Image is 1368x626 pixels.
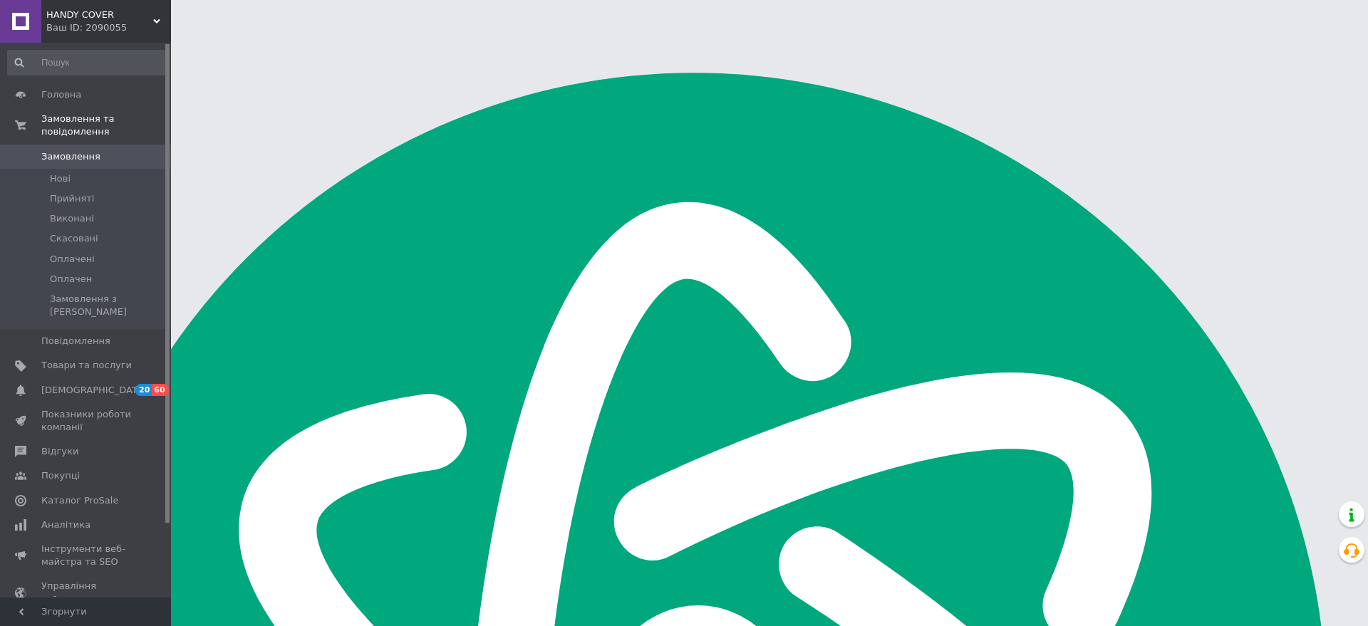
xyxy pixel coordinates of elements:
[41,469,80,482] span: Покупці
[41,113,171,138] span: Замовлення та повідомлення
[41,408,132,434] span: Показники роботи компанії
[7,50,168,75] input: Пошук
[50,212,94,225] span: Виконані
[41,518,90,531] span: Аналітика
[41,384,147,397] span: [DEMOGRAPHIC_DATA]
[41,494,118,507] span: Каталог ProSale
[46,21,171,34] div: Ваш ID: 2090055
[50,192,94,205] span: Прийняті
[50,232,98,245] span: Скасовані
[50,273,92,286] span: Оплачен
[41,445,78,458] span: Відгуки
[152,384,168,396] span: 60
[41,335,110,348] span: Повідомлення
[41,359,132,372] span: Товари та послуги
[46,9,153,21] span: HANDY COVER
[41,580,132,605] span: Управління сайтом
[50,172,71,185] span: Нові
[41,150,100,163] span: Замовлення
[41,543,132,568] span: Інструменти веб-майстра та SEO
[50,293,167,318] span: Замовлення з [PERSON_NAME]
[50,253,95,266] span: Оплачені
[135,384,152,396] span: 20
[41,88,81,101] span: Головна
